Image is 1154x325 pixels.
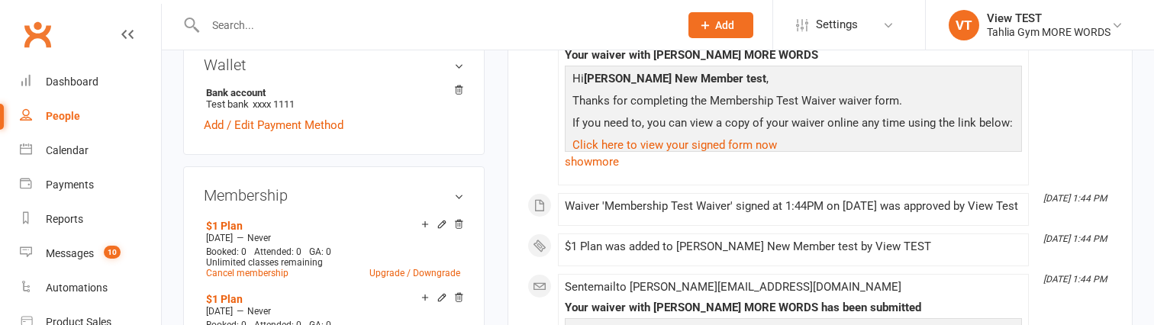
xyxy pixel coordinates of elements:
[569,92,1018,114] p: Thanks for completing the Membership Test Waiver waiver form.
[987,11,1110,25] div: View TEST
[247,233,271,243] span: Never
[204,85,464,112] li: Test bank
[247,306,271,317] span: Never
[46,247,94,259] div: Messages
[46,213,83,225] div: Reports
[253,98,295,110] span: xxxx 1111
[584,72,766,85] strong: [PERSON_NAME] New Member test
[569,69,1018,92] p: Hi ,
[206,293,243,305] a: $1 Plan
[688,12,753,38] button: Add
[201,14,669,36] input: Search...
[206,268,288,278] a: Cancel membership
[46,144,89,156] div: Calendar
[1043,193,1107,204] i: [DATE] 1:44 PM
[369,268,460,278] a: Upgrade / Downgrade
[46,76,98,88] div: Dashboard
[204,56,464,73] h3: Wallet
[816,8,858,42] span: Settings
[569,114,1018,136] p: If you need to, you can view a copy of your waiver online any time using the link below:
[565,200,1022,213] div: Waiver 'Membership Test Waiver' signed at 1:44PM on [DATE] was approved by View Test
[1043,274,1107,285] i: [DATE] 1:44 PM
[20,271,161,305] a: Automations
[20,168,161,202] a: Payments
[206,87,456,98] strong: Bank account
[46,179,94,191] div: Payments
[1043,233,1107,244] i: [DATE] 1:44 PM
[46,110,80,122] div: People
[715,19,734,31] span: Add
[18,15,56,53] a: Clubworx
[565,240,1022,253] div: $1 Plan was added to [PERSON_NAME] New Member test by View TEST
[20,237,161,271] a: Messages 10
[206,233,233,243] span: [DATE]
[572,138,777,152] a: Click here to view your signed form now
[206,257,323,268] span: Unlimited classes remaining
[206,246,247,257] span: Booked: 0
[20,65,161,99] a: Dashboard
[565,280,901,294] span: Sent email to [PERSON_NAME][EMAIL_ADDRESS][DOMAIN_NAME]
[309,246,331,257] span: GA: 0
[202,305,464,317] div: —
[204,116,343,134] a: Add / Edit Payment Method
[204,187,464,204] h3: Membership
[206,220,243,232] a: $1 Plan
[254,246,301,257] span: Attended: 0
[565,49,1022,62] div: Your waiver with [PERSON_NAME] MORE WORDS
[20,99,161,134] a: People
[206,306,233,317] span: [DATE]
[46,282,108,294] div: Automations
[565,151,1022,172] a: show more
[987,25,1110,39] div: Tahlia Gym MORE WORDS
[20,134,161,168] a: Calendar
[565,301,1022,314] div: Your waiver with [PERSON_NAME] MORE WORDS has been submitted
[202,232,464,244] div: —
[20,202,161,237] a: Reports
[949,10,979,40] div: VT
[104,246,121,259] span: 10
